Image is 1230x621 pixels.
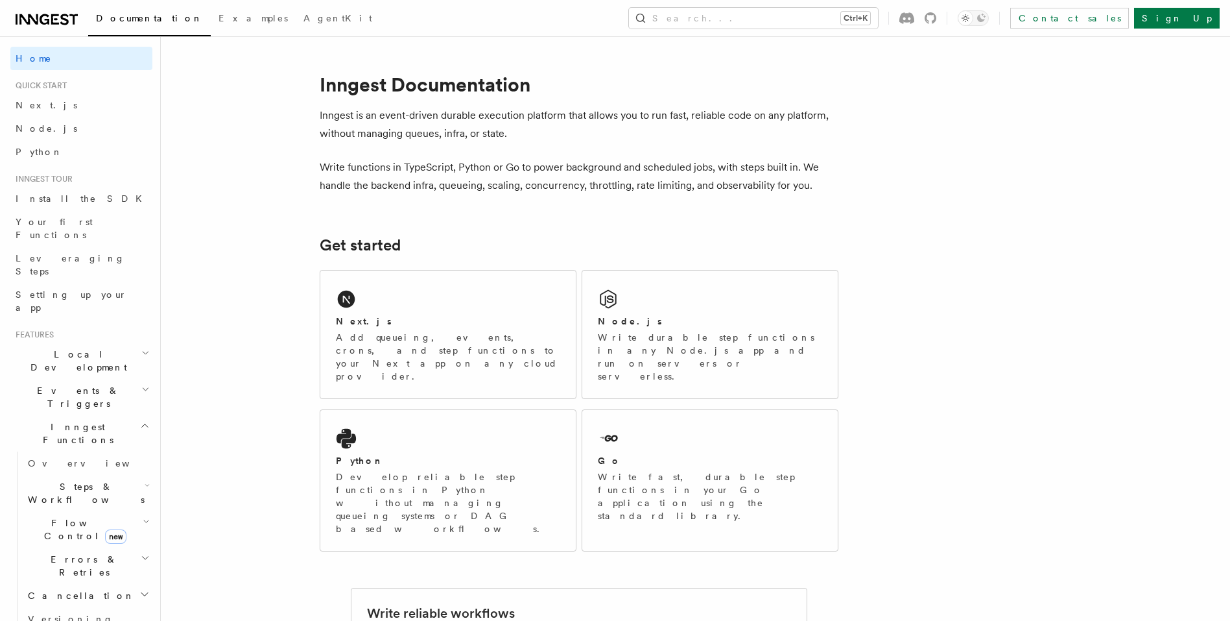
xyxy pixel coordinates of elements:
button: Flow Controlnew [23,511,152,548]
a: AgentKit [296,4,380,35]
span: Overview [28,458,161,469]
h2: Python [336,454,384,467]
button: Local Development [10,343,152,379]
button: Inngest Functions [10,415,152,452]
span: Your first Functions [16,217,93,240]
a: Documentation [88,4,211,36]
span: Node.js [16,123,77,134]
a: Node.js [10,117,152,140]
a: Next.jsAdd queueing, events, crons, and step functions to your Next app on any cloud provider. [320,270,576,399]
h2: Node.js [598,315,662,328]
span: AgentKit [303,13,372,23]
a: Sign Up [1134,8,1220,29]
p: Develop reliable step functions in Python without managing queueing systems or DAG based workflows. [336,470,560,535]
a: PythonDevelop reliable step functions in Python without managing queueing systems or DAG based wo... [320,409,576,552]
p: Add queueing, events, crons, and step functions to your Next app on any cloud provider. [336,331,560,383]
span: Errors & Retries [23,553,141,579]
span: Home [16,52,52,65]
a: Setting up your app [10,283,152,319]
span: Local Development [10,348,141,374]
span: Setting up your app [16,289,127,313]
button: Cancellation [23,584,152,607]
span: new [105,530,126,544]
a: Contact sales [1010,8,1129,29]
p: Write durable step functions in any Node.js app and run on servers or serverless. [598,331,822,383]
p: Write functions in TypeScript, Python or Go to power background and scheduled jobs, with steps bu... [320,158,838,195]
a: Node.jsWrite durable step functions in any Node.js app and run on servers or serverless. [582,270,838,399]
span: Events & Triggers [10,384,141,410]
a: Home [10,47,152,70]
a: Python [10,140,152,164]
span: Documentation [96,13,203,23]
kbd: Ctrl+K [841,12,870,25]
span: Features [10,330,54,340]
a: Next.js [10,93,152,117]
a: Examples [211,4,296,35]
p: Inngest is an event-driven durable execution platform that allows you to run fast, reliable code ... [320,106,838,143]
span: Python [16,147,63,157]
span: Quick start [10,80,67,91]
button: Search...Ctrl+K [629,8,878,29]
button: Errors & Retries [23,548,152,584]
a: Get started [320,236,401,254]
a: Install the SDK [10,187,152,210]
span: Examples [219,13,288,23]
p: Write fast, durable step functions in your Go application using the standard library. [598,470,822,522]
h1: Inngest Documentation [320,73,838,96]
span: Inngest tour [10,174,73,184]
span: Cancellation [23,589,135,602]
button: Events & Triggers [10,379,152,415]
span: Steps & Workflows [23,480,145,506]
h2: Next.js [336,315,392,328]
a: Your first Functions [10,210,152,247]
span: Next.js [16,100,77,110]
span: Install the SDK [16,193,150,204]
a: Leveraging Steps [10,247,152,283]
span: Flow Control [23,517,143,542]
span: Inngest Functions [10,420,140,446]
h2: Go [598,454,621,467]
a: GoWrite fast, durable step functions in your Go application using the standard library. [582,409,838,552]
button: Steps & Workflows [23,475,152,511]
a: Overview [23,452,152,475]
span: Leveraging Steps [16,253,125,276]
button: Toggle dark mode [958,10,989,26]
